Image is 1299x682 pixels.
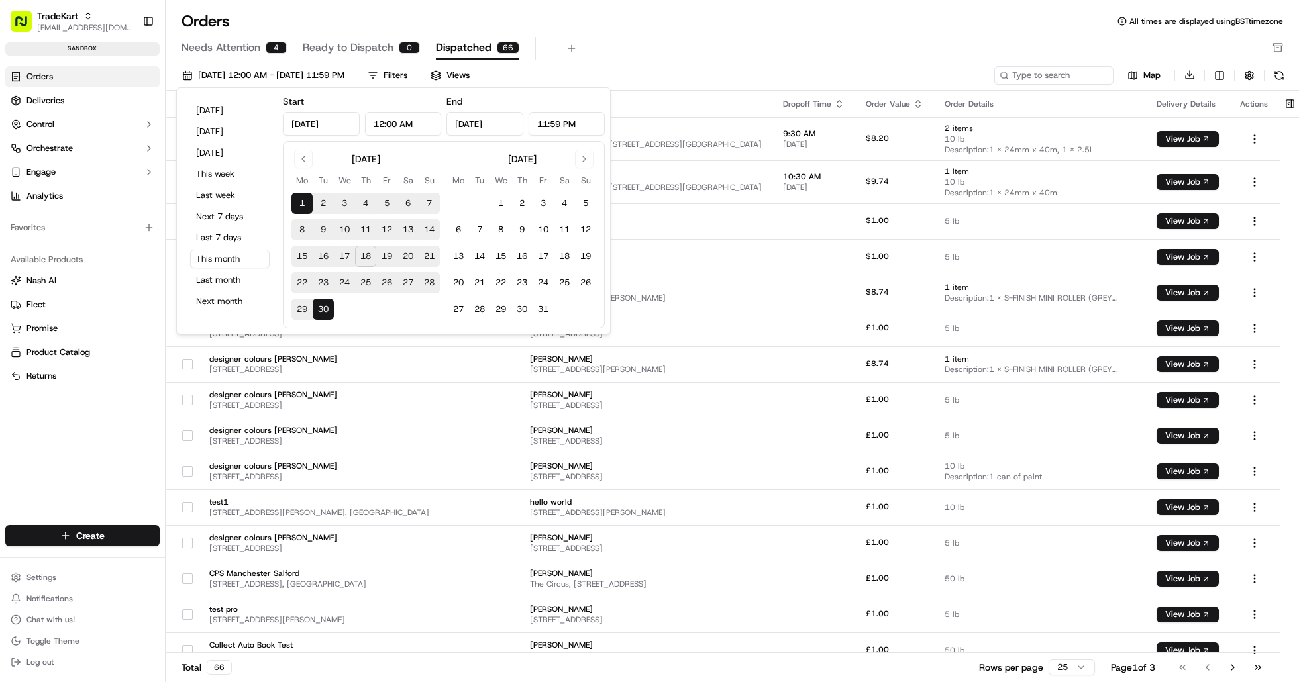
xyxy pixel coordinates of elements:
span: Description: 1 x 24mm x 40m, 1 x 2.5L [945,144,1135,155]
button: 2 [511,193,533,214]
span: test1 [209,497,429,507]
span: £1.00 [866,537,889,548]
button: 9 [511,219,533,240]
button: 7 [469,219,490,240]
span: $9.74 [866,176,889,187]
button: 27 [448,299,469,320]
a: View Job [1157,252,1219,262]
button: 9 [313,219,334,240]
span: 10:30 AM [783,171,845,182]
span: designer colours [PERSON_NAME] [209,461,429,471]
button: 19 [575,246,596,267]
a: 📗Knowledge Base [8,291,107,315]
button: 14 [419,219,440,240]
span: [STREET_ADDRESS] [530,328,762,339]
button: 1 [490,193,511,214]
button: 16 [511,246,533,267]
th: Wednesday [334,173,355,187]
th: Friday [533,173,554,187]
span: 1 item [945,282,1135,293]
span: [STREET_ADDRESS][PERSON_NAME] [530,364,762,375]
span: Ready to Dispatch [303,40,393,56]
a: Product Catalog [11,346,154,358]
span: Settings [26,572,56,583]
button: 6 [448,219,469,240]
button: Fleet [5,294,160,315]
span: Control [26,119,54,130]
span: • [110,241,115,252]
button: 27 [397,272,419,293]
span: 5 lb [945,252,1135,262]
input: Date [283,112,360,136]
span: Chat with us! [26,614,75,625]
span: Product Catalog [26,346,90,358]
a: View Job [1157,395,1219,405]
span: Nash AI [26,275,56,287]
button: View Job [1157,174,1219,190]
img: Nash [13,13,40,40]
img: 1753817452368-0c19585d-7be3-40d9-9a41-2dc781b3d1eb [28,126,52,150]
span: designer colours [PERSON_NAME] [209,532,429,543]
span: Orchestrate [26,142,73,154]
button: Map [1119,68,1169,83]
span: The Circus, [STREET_ADDRESS] [530,579,762,589]
span: [STREET_ADDRESS] [209,543,429,554]
button: 28 [469,299,490,320]
a: View Job [1157,216,1219,226]
span: Promise [26,322,58,334]
input: Type to search [994,66,1114,85]
th: Monday [448,173,469,187]
button: Returns [5,365,160,387]
div: Dropoff Location [530,99,762,109]
span: [PERSON_NAME] [530,128,762,139]
th: Tuesday [313,173,334,187]
button: Log out [5,653,160,671]
button: Last month [190,271,270,289]
button: Last week [190,186,270,205]
span: 5 lb [945,216,1135,226]
button: 18 [554,246,575,267]
span: £1.00 [866,394,889,405]
button: 6 [397,193,419,214]
span: [PERSON_NAME] [530,425,762,436]
span: [GEOGRAPHIC_DATA][STREET_ADDRESS][GEOGRAPHIC_DATA] [530,139,762,150]
span: [STREET_ADDRESS][PERSON_NAME], [GEOGRAPHIC_DATA] [209,507,429,518]
a: Returns [11,370,154,382]
th: Sunday [575,173,596,187]
div: 4 [266,42,287,54]
button: View Job [1157,607,1219,622]
button: [DATE] [190,122,270,141]
span: [PERSON_NAME] [530,282,762,293]
div: Actions [1240,99,1269,109]
button: Chat with us! [5,610,160,629]
div: We're available if you need us! [60,140,182,150]
span: 2 items [945,123,1135,134]
button: Orchestrate [5,138,160,159]
span: Dispatched [436,40,492,56]
span: Description: 1 x 24mm x 40m [945,187,1135,198]
a: Promise [11,322,154,334]
span: hello world [530,497,762,507]
div: 66 [497,42,519,54]
span: 10 lb [945,134,1135,144]
a: View Job [1157,502,1219,512]
button: See all [205,170,241,185]
span: $8.20 [866,133,889,144]
button: View Job [1157,392,1219,408]
button: 4 [554,193,575,214]
button: 30 [313,299,334,320]
div: Available Products [5,249,160,270]
span: Knowledge Base [26,296,101,309]
span: [STREET_ADDRESS] [530,436,762,446]
span: Toggle Theme [26,636,79,646]
span: £1.00 [866,465,889,476]
div: Delivery Details [1157,99,1219,109]
div: 📗 [13,297,24,308]
input: Time [529,112,605,136]
div: Order Details [945,99,1135,109]
span: Description: 1 x S-FINISH MINI ROLLER (GREY SERIES) 4" / 100MM, PACK OF 3 [945,293,1135,303]
a: View Job [1157,359,1219,369]
button: Refresh [1270,66,1288,85]
span: Returns [26,370,56,382]
button: 16 [313,246,334,267]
